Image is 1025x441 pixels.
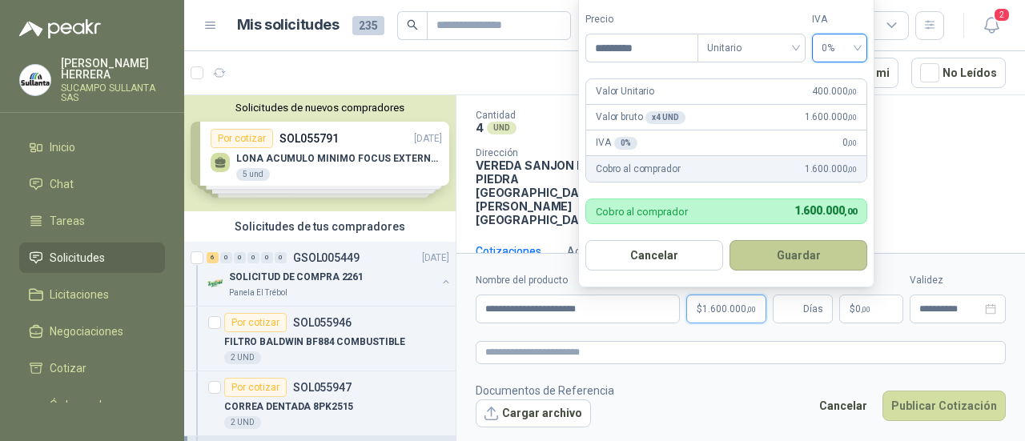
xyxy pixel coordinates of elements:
p: Documentos de Referencia [476,382,614,399]
button: Guardar [730,240,867,271]
span: 1.600.000 [794,204,857,217]
p: GSOL005449 [293,252,360,263]
img: Company Logo [20,65,50,95]
div: 0 [261,252,273,263]
p: SUCAMPO SULLANTA SAS [61,83,165,102]
p: Cantidad [476,110,661,121]
a: Licitaciones [19,279,165,310]
span: Órdenes de Compra [50,396,150,431]
p: Dirección [476,147,628,158]
span: ,00 [861,305,870,314]
a: Órdenes de Compra [19,390,165,438]
span: 0 [855,304,870,314]
a: Cotizar [19,353,165,383]
span: Negociaciones [50,323,123,340]
span: ,00 [847,165,857,174]
img: Logo peakr [19,19,101,38]
div: Cotizaciones [476,243,541,260]
a: Inicio [19,132,165,162]
span: ,00 [746,305,756,314]
div: Actividad [567,243,614,260]
span: ,00 [844,206,857,217]
label: Precio [585,12,697,27]
p: Panela El Trébol [229,287,287,299]
p: IVA [596,135,637,150]
div: 0 [234,252,246,263]
p: Valor bruto [596,110,685,125]
span: ,00 [847,113,857,122]
button: Solicitudes de nuevos compradores [191,102,449,114]
span: Licitaciones [50,286,109,303]
div: 0 [247,252,259,263]
div: 0 % [614,137,638,150]
p: $1.600.000,00 [686,295,766,323]
span: 1.600.000 [805,110,857,125]
p: SOL055946 [293,317,352,328]
span: 1.600.000 [805,162,857,177]
button: 2 [977,11,1006,40]
div: 6 [207,252,219,263]
span: Días [803,295,823,323]
span: Unitario [707,36,796,60]
label: Nombre del producto [476,273,680,288]
label: Validez [910,273,1006,288]
img: Company Logo [207,274,226,293]
div: 0 [220,252,232,263]
p: SOL055947 [293,382,352,393]
span: 0% [822,36,858,60]
span: ,00 [847,87,857,96]
button: Cargar archivo [476,399,591,428]
span: Solicitudes [50,249,105,267]
div: UND [487,122,517,134]
span: 1.600.000 [702,304,756,314]
span: search [407,19,418,30]
a: Solicitudes [19,243,165,273]
div: 2 UND [224,351,261,364]
p: Cobro al comprador [596,162,680,177]
button: Publicar Cotización [882,391,1006,421]
label: IVA [812,12,867,27]
span: 0 [842,135,857,150]
p: [PERSON_NAME] HERRERA [61,58,165,80]
p: SOLICITUD DE COMPRA 2261 [229,270,364,285]
h1: Mis solicitudes [237,14,340,37]
div: 0 [275,252,287,263]
span: 2 [993,7,1011,22]
span: 400.000 [812,84,857,99]
div: Por cotizar [224,378,287,397]
span: Chat [50,175,74,193]
a: Chat [19,169,165,199]
div: Solicitudes de tus compradores [184,211,456,242]
p: 4 [476,121,484,134]
p: CORREA DENTADA 8PK2515 [224,399,353,415]
div: Solicitudes de nuevos compradoresPor cotizarSOL055791[DATE] LONA ACUMULO MINIMO FOCUS EXTERNA A Y... [184,95,456,211]
p: $ 0,00 [839,295,903,323]
div: Por cotizar [224,313,287,332]
div: 2 UND [224,416,261,429]
p: FILTRO BALDWIN BF884 COMBUSTIBLE [224,335,405,350]
span: $ [850,304,855,314]
p: VEREDA SANJON DE PIEDRA [GEOGRAPHIC_DATA] , [PERSON_NAME][GEOGRAPHIC_DATA] [476,158,628,227]
a: Tareas [19,206,165,236]
a: Por cotizarSOL055947CORREA DENTADA 8PK25152 UND [184,371,456,436]
p: Valor Unitario [596,84,654,99]
span: Cotizar [50,359,86,377]
span: 235 [352,16,384,35]
span: ,00 [847,138,857,147]
a: Negociaciones [19,316,165,347]
p: Cobro al comprador [596,206,688,217]
button: No Leídos [911,58,1006,88]
span: Tareas [50,212,85,230]
a: Por cotizarSOL055946FILTRO BALDWIN BF884 COMBUSTIBLE2 UND [184,307,456,371]
span: Inicio [50,138,75,156]
p: [DATE] [422,251,449,266]
button: Cancelar [810,391,876,421]
button: Cancelar [585,240,723,271]
a: 6 0 0 0 0 0 GSOL005449[DATE] Company LogoSOLICITUD DE COMPRA 2261Panela El Trébol [207,248,452,299]
div: x 4 UND [645,111,685,124]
